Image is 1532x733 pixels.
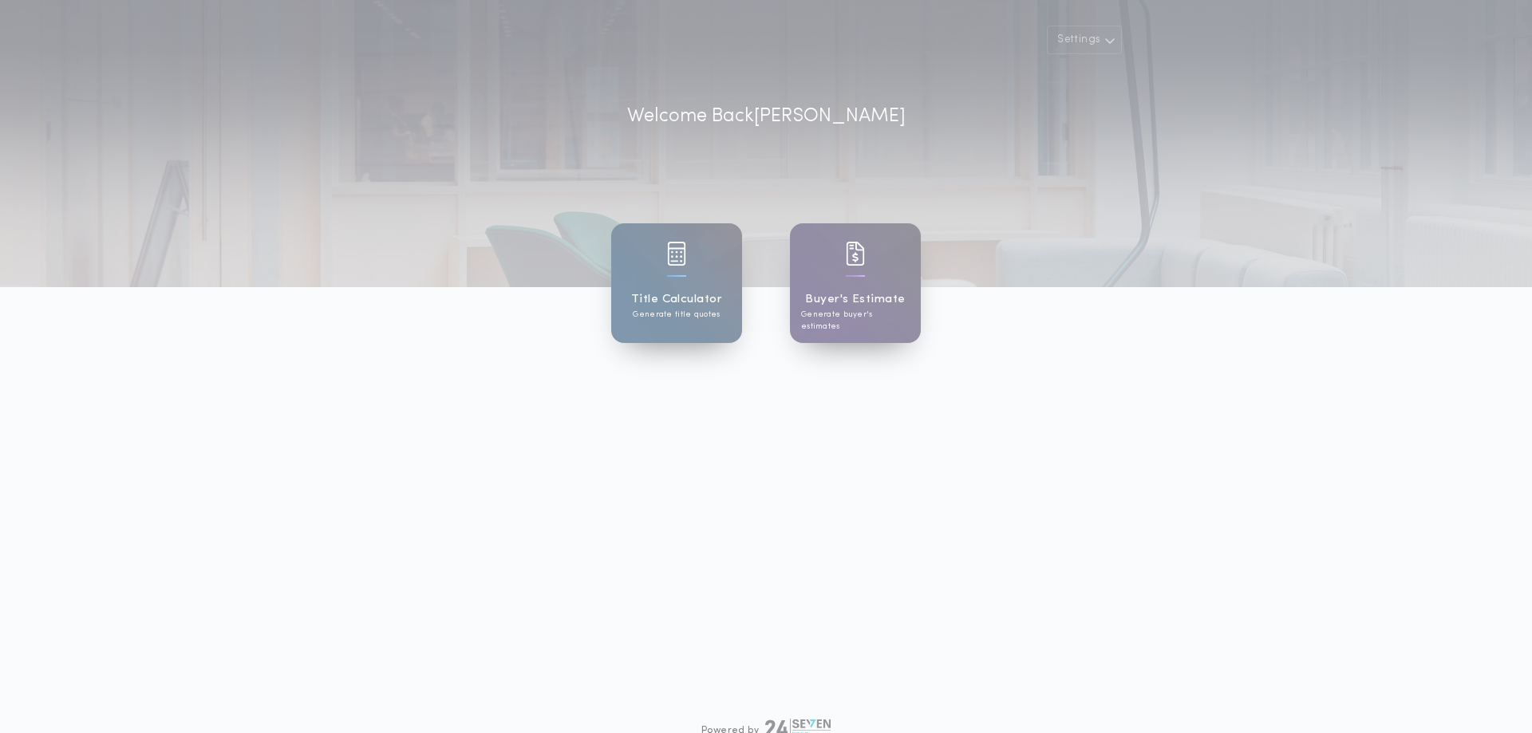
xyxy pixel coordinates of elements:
[611,223,742,343] a: card iconTitle CalculatorGenerate title quotes
[805,290,905,309] h1: Buyer's Estimate
[667,242,686,266] img: card icon
[801,309,910,333] p: Generate buyer's estimates
[633,309,720,321] p: Generate title quotes
[631,290,722,309] h1: Title Calculator
[627,102,906,131] p: Welcome Back [PERSON_NAME]
[846,242,865,266] img: card icon
[790,223,921,343] a: card iconBuyer's EstimateGenerate buyer's estimates
[1047,26,1122,54] button: Settings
